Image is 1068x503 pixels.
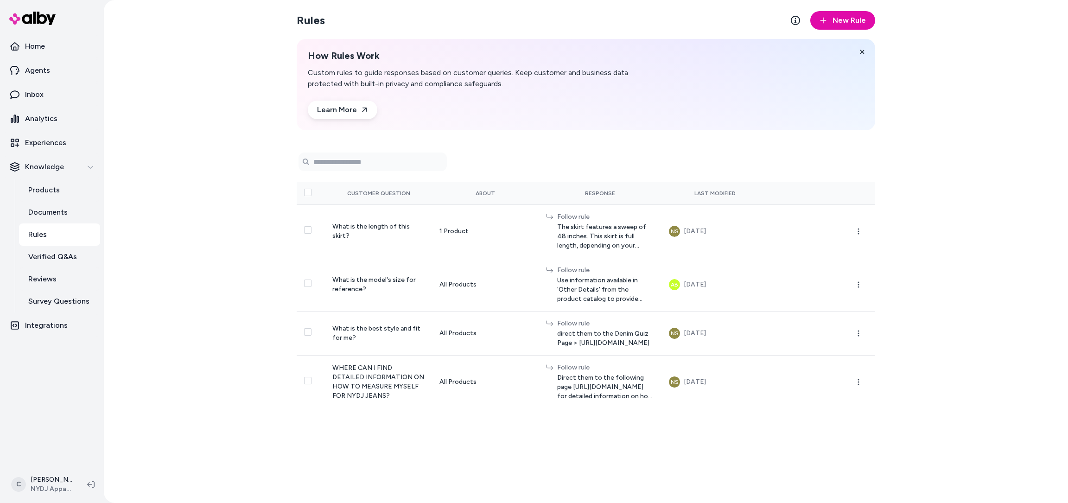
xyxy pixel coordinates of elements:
[332,276,416,293] span: What is the model's size for reference?
[19,268,100,290] a: Reviews
[439,190,531,197] div: About
[684,226,706,237] div: [DATE]
[19,246,100,268] a: Verified Q&As
[304,189,311,196] button: Select all
[19,201,100,223] a: Documents
[25,137,66,148] p: Experiences
[439,227,531,236] div: 1 Product
[669,226,680,237] button: NS
[4,314,100,337] a: Integrations
[332,190,424,197] div: Customer Question
[25,41,45,52] p: Home
[332,325,420,342] span: What is the best style and fit for me?
[332,364,424,400] span: WHERE CAN I FIND DETAILED INFORMATION ON HOW TO MEASURE MYSELF FOR NYDJ JEANS?
[669,328,680,339] button: NS
[19,223,100,246] a: Rules
[810,11,875,30] button: New Rule
[833,15,866,26] span: New Rule
[4,83,100,106] a: Inbox
[684,279,706,290] div: [DATE]
[6,470,80,499] button: C[PERSON_NAME]NYDJ Apparel
[25,89,44,100] p: Inbox
[4,132,100,154] a: Experiences
[557,319,655,328] div: Follow rule
[297,13,325,28] h2: Rules
[439,329,531,338] div: All Products
[25,113,57,124] p: Analytics
[31,475,72,484] p: [PERSON_NAME]
[11,477,26,492] span: C
[31,484,72,494] span: NYDJ Apparel
[546,190,655,197] div: Response
[557,373,655,401] span: Direct them to the following page [URL][DOMAIN_NAME] for detailed information on how to measure y...
[684,376,706,388] div: [DATE]
[28,185,60,196] p: Products
[4,156,100,178] button: Knowledge
[4,108,100,130] a: Analytics
[25,320,68,331] p: Integrations
[557,266,655,275] div: Follow rule
[304,328,311,336] button: Select row
[332,223,410,240] span: What is the length of this skirt?
[439,280,531,289] div: All Products
[25,161,64,172] p: Knowledge
[557,223,655,250] span: The skirt features a sweep of 48 inches. This skirt is full length, depending on your height. The...
[557,276,655,304] span: Use information available in 'Other Details' from the product catalog to provide model sizing inf...
[304,226,311,234] button: Select row
[28,296,89,307] p: Survey Questions
[669,376,680,388] button: NS
[28,274,57,285] p: Reviews
[19,179,100,201] a: Products
[25,65,50,76] p: Agents
[28,207,68,218] p: Documents
[308,101,377,119] a: Learn More
[669,279,680,290] button: AB
[304,280,311,287] button: Select row
[28,229,47,240] p: Rules
[304,377,311,384] button: Select row
[439,377,531,387] div: All Products
[19,290,100,312] a: Survey Questions
[557,329,655,348] span: direct them to the Denim Quiz Page > [URL][DOMAIN_NAME]
[4,35,100,57] a: Home
[308,50,664,62] h2: How Rules Work
[557,212,655,222] div: Follow rule
[9,12,56,25] img: alby Logo
[28,251,77,262] p: Verified Q&As
[669,190,761,197] div: Last Modified
[684,328,706,339] div: [DATE]
[557,363,655,372] div: Follow rule
[308,67,664,89] p: Custom rules to guide responses based on customer queries. Keep customer and business data protec...
[4,59,100,82] a: Agents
